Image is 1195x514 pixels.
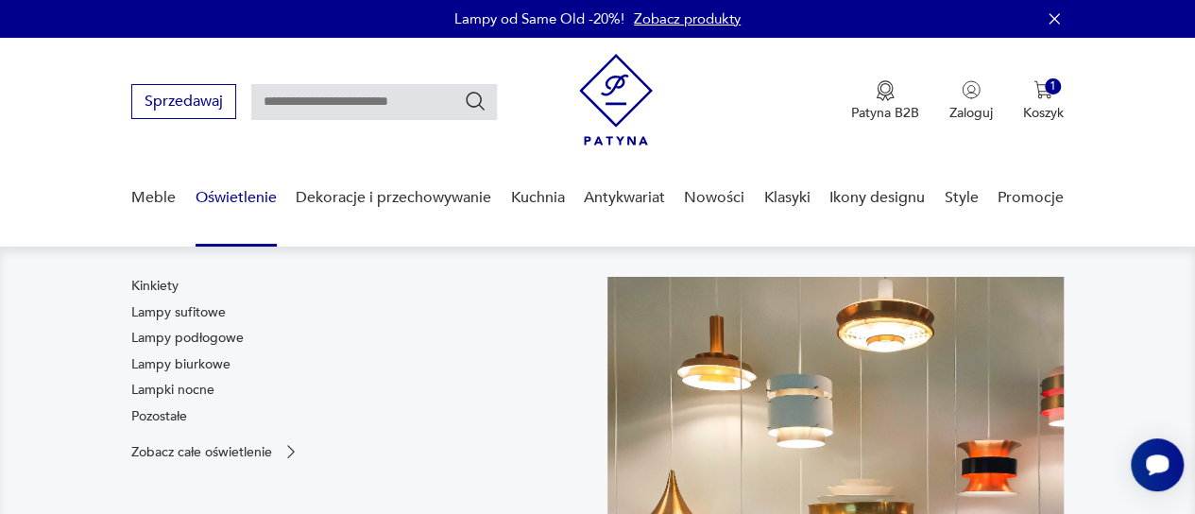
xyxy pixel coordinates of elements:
a: Kuchnia [510,162,564,234]
button: Patyna B2B [851,80,919,122]
a: Sprzedawaj [131,96,236,110]
button: Szukaj [464,90,487,112]
a: Style [944,162,978,234]
a: Lampki nocne [131,381,214,400]
a: Oświetlenie [196,162,277,234]
button: Sprzedawaj [131,84,236,119]
a: Kinkiety [131,277,179,296]
img: Ikona koszyka [1033,80,1052,99]
a: Promocje [998,162,1064,234]
a: Meble [131,162,176,234]
p: Koszyk [1023,104,1064,122]
p: Patyna B2B [851,104,919,122]
a: Pozostałe [131,407,187,426]
button: Zaloguj [949,80,993,122]
a: Ikony designu [829,162,925,234]
a: Klasyki [764,162,811,234]
button: 1Koszyk [1023,80,1064,122]
p: Zobacz całe oświetlenie [131,446,272,458]
a: Nowości [684,162,744,234]
img: Patyna - sklep z meblami i dekoracjami vintage [579,54,653,146]
a: Lampy podłogowe [131,329,244,348]
a: Ikona medaluPatyna B2B [851,80,919,122]
iframe: Smartsupp widget button [1131,438,1184,491]
img: Ikona medalu [876,80,895,101]
a: Lampy sufitowe [131,303,226,322]
div: 1 [1045,78,1061,94]
a: Zobacz całe oświetlenie [131,442,300,461]
p: Zaloguj [949,104,993,122]
a: Lampy biurkowe [131,355,230,374]
p: Lampy od Same Old -20%! [454,9,624,28]
a: Antykwariat [584,162,665,234]
img: Ikonka użytkownika [962,80,981,99]
a: Dekoracje i przechowywanie [296,162,491,234]
a: Zobacz produkty [634,9,741,28]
